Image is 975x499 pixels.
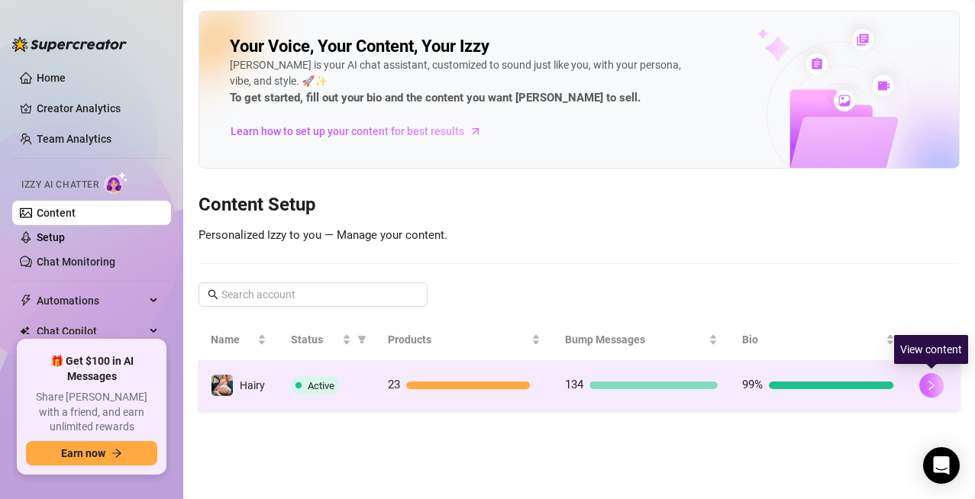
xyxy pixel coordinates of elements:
[742,378,763,391] span: 99%
[26,354,157,384] span: 🎁 Get $100 in AI Messages
[919,373,944,398] button: right
[894,335,968,364] div: View content
[37,96,159,121] a: Creator Analytics
[37,133,111,145] a: Team Analytics
[111,448,122,459] span: arrow-right
[742,331,883,348] span: Bio
[20,326,30,336] img: Chat Copilot
[291,331,339,348] span: Status
[37,288,145,313] span: Automations
[565,331,705,348] span: Bump Messages
[20,295,32,307] span: thunderbolt
[730,319,907,361] th: Bio
[240,379,265,391] span: Hairy
[231,123,464,140] span: Learn how to set up your content for best results
[208,289,218,300] span: search
[230,119,493,143] a: Learn how to set up your content for best results
[230,36,489,57] h2: Your Voice, Your Content, Your Izzy
[221,286,406,303] input: Search account
[565,378,583,391] span: 134
[388,331,528,348] span: Products
[37,207,76,219] a: Content
[357,335,366,344] span: filter
[926,380,937,391] span: right
[388,378,400,391] span: 23
[37,72,66,84] a: Home
[376,319,553,361] th: Products
[12,37,127,52] img: logo-BBDzfeDw.svg
[37,231,65,243] a: Setup
[199,228,447,242] span: Personalized Izzy to you — Manage your content.
[553,319,730,361] th: Bump Messages
[199,193,960,217] h3: Content Setup
[308,380,334,391] span: Active
[37,256,115,268] a: Chat Monitoring
[468,124,483,139] span: arrow-right
[354,328,370,351] span: filter
[21,178,98,192] span: Izzy AI Chatter
[37,319,145,343] span: Chat Copilot
[722,12,959,168] img: ai-chatter-content-library-cLFOSyPT.png
[279,319,376,361] th: Status
[26,390,157,435] span: Share [PERSON_NAME] with a friend, and earn unlimited rewards
[923,447,960,484] div: Open Intercom Messenger
[211,375,233,396] img: Hairy
[211,331,254,348] span: Name
[230,91,641,105] strong: To get started, fill out your bio and the content you want [PERSON_NAME] to sell.
[26,441,157,465] button: Earn nowarrow-right
[199,319,279,361] th: Name
[61,447,105,459] span: Earn now
[105,172,128,194] img: AI Chatter
[230,57,688,108] div: [PERSON_NAME] is your AI chat assistant, customized to sound just like you, with your persona, vi...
